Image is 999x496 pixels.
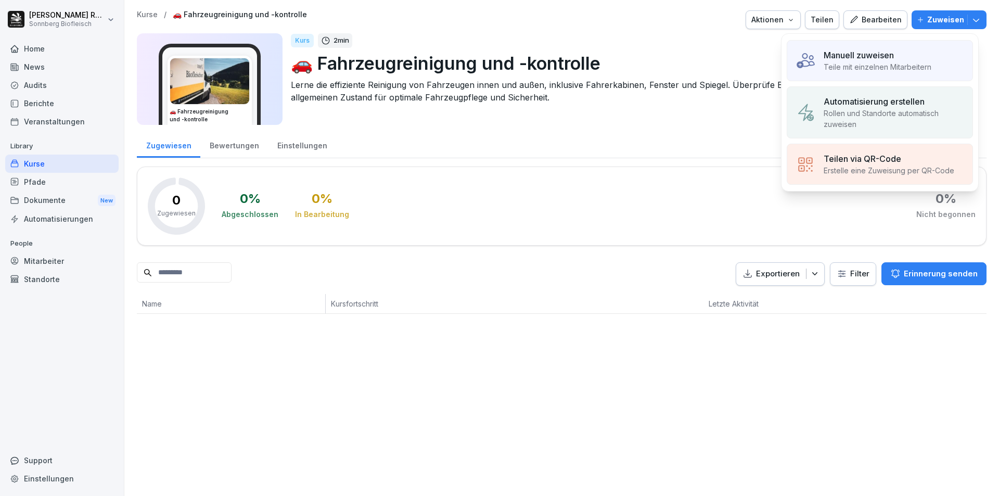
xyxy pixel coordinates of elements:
a: Kurse [5,155,119,173]
h3: 🚗 Fahrzeugreinigung und -kontrolle [170,108,250,123]
button: Erinnerung senden [881,262,987,285]
p: Automatisierung erstellen [824,95,925,108]
p: Erinnerung senden [904,268,978,279]
img: assign_manual.svg [796,51,815,71]
div: Filter [837,269,869,279]
img: assign_qrCode.svg [796,155,815,174]
p: Kursfortschritt [331,298,557,309]
a: Zugewiesen [137,131,200,158]
a: Einstellungen [268,131,336,158]
p: Teile mit einzelnen Mitarbeitern [824,61,931,72]
a: Home [5,40,119,58]
p: Teilen via QR-Code [824,152,901,165]
div: Support [5,451,119,469]
button: Filter [830,263,876,285]
div: Abgeschlossen [222,209,278,220]
img: assign_automation.svg [796,103,815,122]
a: DokumenteNew [5,191,119,210]
a: News [5,58,119,76]
div: Dokumente [5,191,119,210]
p: Erstelle eine Zuweisung per QR-Code [824,165,954,176]
div: 0 % [312,193,332,205]
p: Rollen und Standorte automatisch zuweisen [824,108,964,130]
a: Mitarbeiter [5,252,119,270]
p: Sonnberg Biofleisch [29,20,105,28]
p: Library [5,138,119,155]
p: 🚗 Fahrzeugreinigung und -kontrolle [291,50,978,77]
a: Kurse [137,10,158,19]
div: Aktionen [751,14,795,26]
p: Exportieren [756,268,800,280]
a: Einstellungen [5,469,119,488]
p: 2 min [334,35,349,46]
div: 0 % [240,193,261,205]
div: New [98,195,116,207]
p: / [164,10,166,19]
a: Audits [5,76,119,94]
button: Bearbeiten [843,10,907,29]
p: People [5,235,119,252]
a: Veranstaltungen [5,112,119,131]
a: Bewertungen [200,131,268,158]
a: Automatisierungen [5,210,119,228]
a: Pfade [5,173,119,191]
div: 0 % [936,193,956,205]
button: Exportieren [736,262,825,286]
div: Teilen [811,14,834,26]
a: Berichte [5,94,119,112]
button: Zuweisen [912,10,987,29]
p: Manuell zuweisen [824,49,894,61]
p: Zugewiesen [157,209,196,218]
p: 0 [172,194,181,207]
p: Zuweisen [927,14,964,26]
p: Letzte Aktivität [709,298,816,309]
p: Lerne die effiziente Reinigung von Fahrzeugen innen und außen, inklusive Fahrerkabinen, Fenster u... [291,79,978,104]
a: 🚗 Fahrzeugreinigung und -kontrolle [173,10,307,19]
div: In Bearbeitung [295,209,349,220]
a: Standorte [5,270,119,288]
div: Bearbeiten [849,14,902,26]
div: Nicht begonnen [916,209,976,220]
div: Kurs [291,34,314,47]
img: fh1uvn449maj2eaxxuiav0c6.png [170,58,249,104]
button: Teilen [805,10,839,29]
p: Name [142,298,320,309]
button: Aktionen [746,10,801,29]
p: [PERSON_NAME] Rafetseder [29,11,105,20]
